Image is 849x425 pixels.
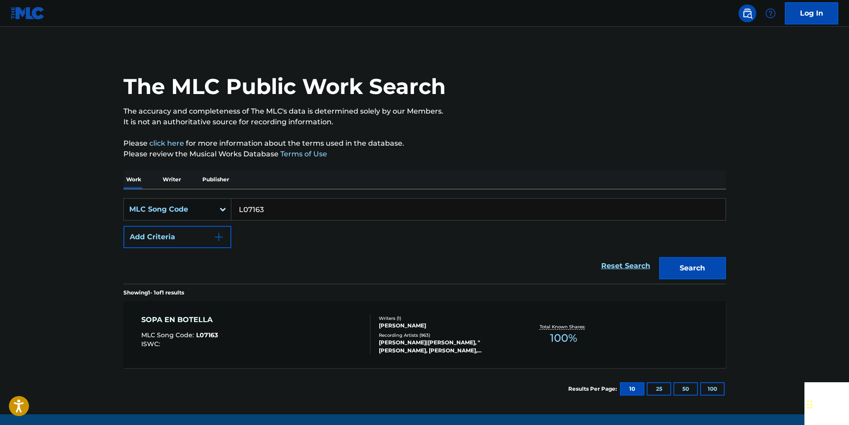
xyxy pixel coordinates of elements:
[807,391,812,418] div: Drag
[738,4,756,22] a: Public Search
[742,8,753,19] img: search
[123,138,726,149] p: Please for more information about the terms used in the database.
[196,331,218,339] span: L07163
[123,226,231,248] button: Add Criteria
[123,198,726,284] form: Search Form
[123,289,184,297] p: Showing 1 - 1 of 1 results
[129,204,209,215] div: MLC Song Code
[379,315,513,322] div: Writers ( 1 )
[123,73,446,100] h1: The MLC Public Work Search
[647,382,671,396] button: 25
[123,106,726,117] p: The accuracy and completeness of The MLC's data is determined solely by our Members.
[141,331,196,339] span: MLC Song Code :
[597,256,655,276] a: Reset Search
[550,330,577,346] span: 100 %
[568,385,619,393] p: Results Per Page:
[785,2,838,25] a: Log In
[762,4,779,22] div: Help
[123,301,726,368] a: SOPA EN BOTELLAMLC Song Code:L07163ISWC:Writers (1)[PERSON_NAME]Recording Artists (963)[PERSON_NA...
[160,170,184,189] p: Writer
[141,315,218,325] div: SOPA EN BOTELLA
[123,170,144,189] p: Work
[540,323,587,330] p: Total Known Shares:
[620,382,644,396] button: 10
[379,339,513,355] div: [PERSON_NAME]|[PERSON_NAME], "[PERSON_NAME], [PERSON_NAME], [PERSON_NAME]", [PERSON_NAME], [PERSO...
[200,170,232,189] p: Publisher
[11,7,45,20] img: MLC Logo
[804,382,849,425] iframe: Chat Widget
[213,232,224,242] img: 9d2ae6d4665cec9f34b9.svg
[123,149,726,159] p: Please review the Musical Works Database
[765,8,776,19] img: help
[379,322,513,330] div: [PERSON_NAME]
[141,340,162,348] span: ISWC :
[673,382,698,396] button: 50
[279,150,327,158] a: Terms of Use
[659,257,726,279] button: Search
[123,117,726,127] p: It is not an authoritative source for recording information.
[379,332,513,339] div: Recording Artists ( 963 )
[149,139,184,147] a: click here
[700,382,725,396] button: 100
